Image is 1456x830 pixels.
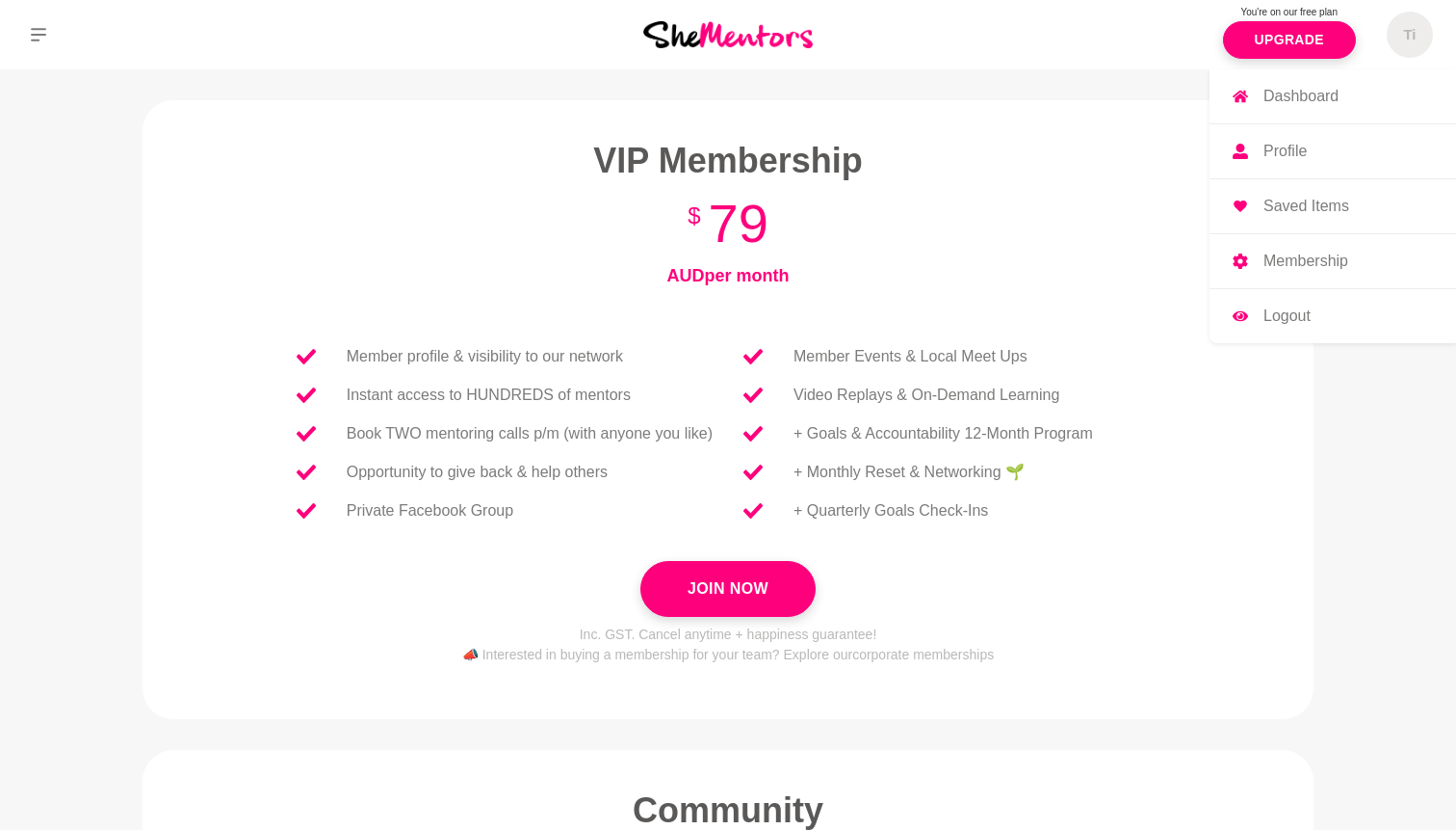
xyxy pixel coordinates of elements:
[266,139,1190,182] h2: VIP Membership
[347,499,513,522] p: Private Facebook Group
[347,345,623,368] p: Member profile & visibility to our network
[1223,5,1356,19] p: You're on our free plan
[1209,69,1456,123] a: Dashboard
[266,625,1190,645] p: Inc. GST. Cancel anytime + happiness guarantee!
[266,265,1190,287] h4: AUD per month
[1263,199,1349,214] p: Saved Items
[640,561,816,617] button: Join Now
[793,345,1027,368] p: Member Events & Local Meet Ups
[793,461,1025,484] p: + Monthly Reset & Networking 🌱
[1387,12,1433,58] a: TiDashboardProfileSaved ItemsMembershipLogout
[1263,308,1311,324] p: Logout
[347,422,713,445] p: Book TWO mentoring calls p/m (with anyone you like)
[1209,179,1456,233] a: Saved Items
[1223,21,1356,59] a: Upgrade
[793,422,1093,445] p: + Goals & Accountability 12-Month Program
[266,645,1190,665] p: 📣 Interested in buying a membership for your team? Explore our
[1263,89,1339,104] p: Dashboard
[852,647,994,662] a: corporate memberships
[793,384,1059,407] p: Video Replays & On-Demand Learning
[266,190,1190,257] h3: 79
[643,21,813,47] img: She Mentors Logo
[1403,26,1416,44] h5: Ti
[347,384,631,407] p: Instant access to HUNDREDS of mentors
[1263,144,1307,159] p: Profile
[793,499,988,522] p: + Quarterly Goals Check-Ins
[1263,254,1348,269] p: Membership
[1209,124,1456,178] a: Profile
[347,461,608,484] p: Opportunity to give back & help others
